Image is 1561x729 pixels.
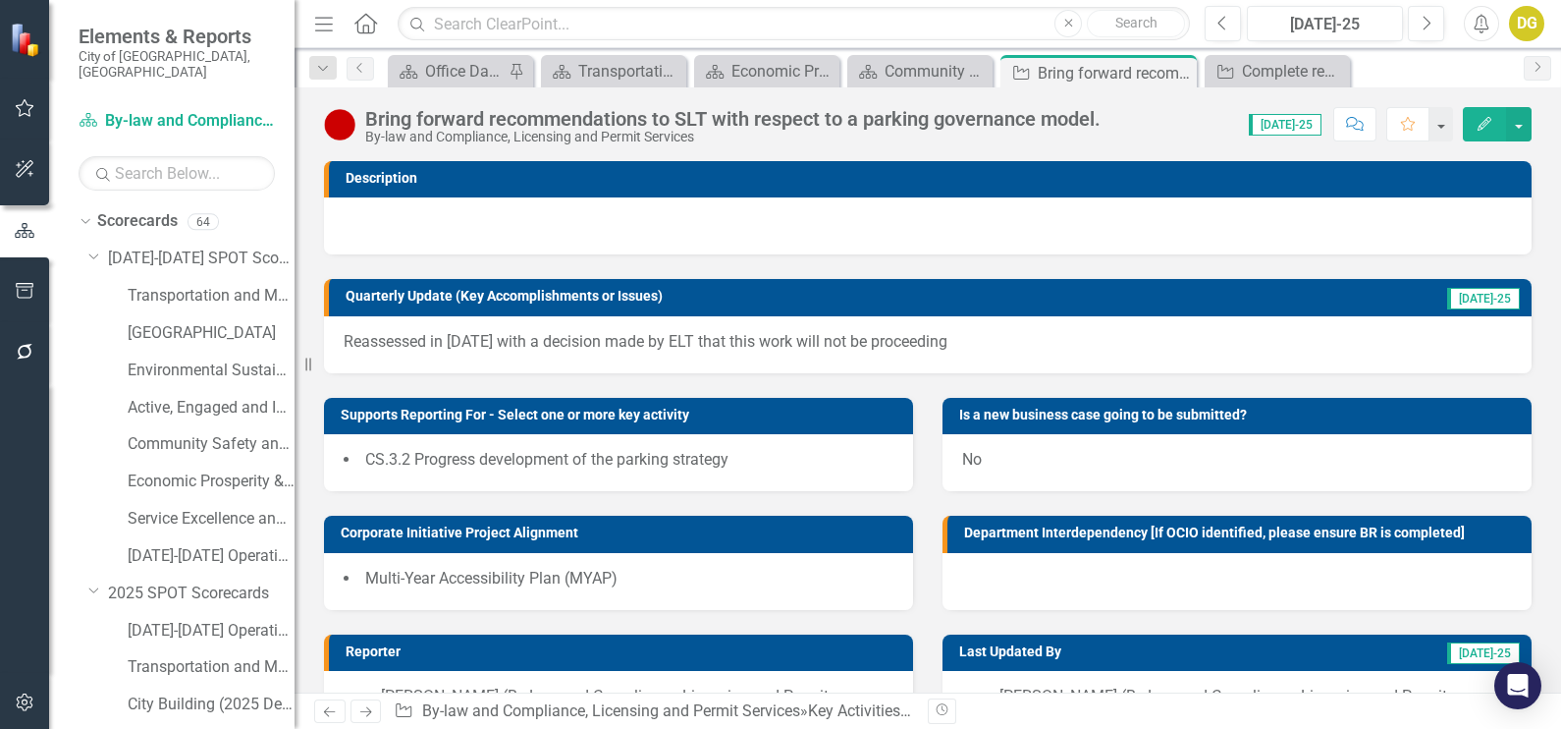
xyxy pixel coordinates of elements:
a: Community Safety and Well-Being SPOT [852,59,988,84]
div: [DATE]-25 [1254,13,1396,36]
div: Bring forward recommendations to SLT with respect to a parking governance model. [1038,61,1192,85]
a: City Building (2025 Dept Linkage) [128,694,295,716]
a: Economic Prosperity & Job Creation [128,471,295,493]
a: Office Dashboard [393,59,504,84]
div: » » [394,701,913,723]
a: Community Safety and Well-Being [128,433,295,456]
div: Transportation and Mobility SPOT [578,59,681,84]
img: Under Review / Reassessment [324,109,355,140]
span: No [962,450,982,469]
a: Active, Engaged and Inclusive Communities [128,397,295,420]
a: [DATE]-[DATE] Operational Performance (2025 Dept Linkage) [128,620,295,643]
span: Multi-Year Accessibility Plan (MYAP) [365,569,618,588]
small: City of [GEOGRAPHIC_DATA], [GEOGRAPHIC_DATA] [79,48,275,81]
h3: Reporter [346,645,903,659]
span: Elements & Reports [79,25,275,48]
a: Key Activities [808,701,911,720]
a: Environmental Sustainability [128,360,295,382]
div: 64 [188,213,219,230]
div: By-law and Compliance, Licensing and Permit Services [365,130,1101,144]
a: [DATE]-[DATE] Operational Performance [128,545,295,568]
h3: Quarterly Update (Key Accomplishments or Issues) [346,289,1298,304]
input: Search Below... [79,156,275,191]
a: [DATE]-[DATE] SPOT Scorecards [108,248,295,270]
a: [GEOGRAPHIC_DATA] [128,322,295,345]
div: Economic Prosperity &amp; Job Creation [731,59,834,84]
a: Transportation and Mobility (2025 Dept Linkage) [128,656,295,679]
div: Complete review of parking by-law [1242,59,1345,84]
a: Economic Prosperity &amp; Job Creation [699,59,834,84]
span: [DATE]-25 [1249,114,1321,136]
a: By-law and Compliance, Licensing and Permit Services [79,110,275,133]
a: Complete review of parking by-law [1210,59,1345,84]
span: [DATE]-25 [1447,288,1520,309]
div: Open Intercom Messenger [1494,662,1541,709]
a: Transportation and Mobility SPOT [546,59,681,84]
span: Search [1115,15,1157,30]
a: Service Excellence and Accountability [128,508,295,531]
h3: Description [346,171,1522,186]
h3: Corporate Initiative Project Alignment [341,526,903,540]
button: DG [1509,6,1544,41]
div: Bring forward recommendations to SLT with respect to a parking governance model. [365,108,1101,130]
span: Reassessed in [DATE] with a decision made by ELT that this work will not be proceeding [344,332,947,351]
a: Scorecards [97,210,178,233]
button: Search [1087,10,1185,37]
div: Office Dashboard [425,59,504,84]
h3: Department Interdependency [If OCIO identified, please ensure BR is completed] [964,526,1522,540]
img: ClearPoint Strategy [10,23,44,57]
a: By-law and Compliance, Licensing and Permit Services [422,701,800,720]
a: Transportation and Mobility [128,285,295,308]
span: CS.3.2 Progress development of the parking strategy [365,450,728,469]
a: 2025 SPOT Scorecards [108,583,295,605]
input: Search ClearPoint... [398,7,1190,41]
h3: Last Updated By [959,645,1284,659]
div: Community Safety and Well-Being SPOT [885,59,988,84]
h3: Is a new business case going to be submitted? [959,408,1522,422]
h3: Supports Reporting For - Select one or more key activity [341,408,903,422]
span: [DATE]-25 [1447,643,1520,664]
button: [DATE]-25 [1247,6,1403,41]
